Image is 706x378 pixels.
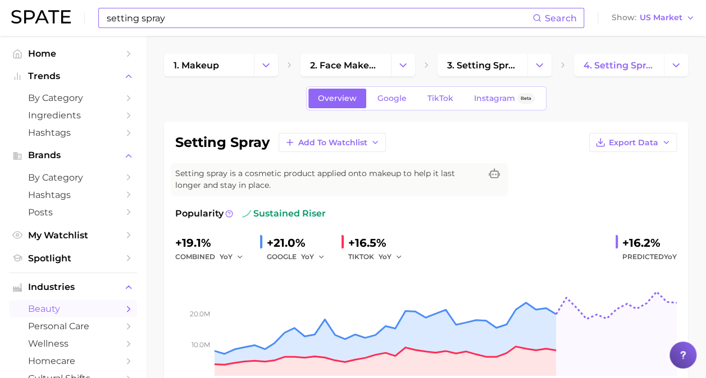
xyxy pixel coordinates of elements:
button: YoY [220,250,244,264]
span: wellness [28,338,118,349]
a: Google [368,89,416,108]
span: Export Data [609,138,658,147]
span: Hashtags [28,190,118,200]
span: Brands [28,150,118,160]
span: Spotlight [28,253,118,264]
button: Change Category [527,54,552,76]
span: by Category [28,172,118,183]
a: Ingredients [9,107,137,124]
button: Change Category [254,54,278,76]
a: TikTok [418,89,463,108]
a: 4. setting spray [574,54,664,76]
div: combined [175,250,251,264]
span: My Watchlist [28,230,118,241]
a: personal care [9,317,137,335]
div: GOOGLE [267,250,332,264]
img: SPATE [11,10,71,24]
span: 4. setting spray [584,60,654,71]
span: by Category [28,93,118,103]
button: Export Data [589,133,677,152]
a: Posts [9,204,137,221]
button: YoY [379,250,403,264]
a: by Category [9,169,137,186]
span: Overview [318,94,357,103]
span: Trends [28,71,118,81]
a: InstagramBeta [464,89,544,108]
span: Ingredients [28,110,118,121]
div: TIKTOK [348,250,410,264]
span: US Market [640,15,682,21]
div: +16.2% [622,234,677,252]
span: sustained riser [242,207,326,220]
span: Search [545,13,577,24]
span: Hashtags [28,127,118,138]
a: 3. setting spray products [438,54,527,76]
span: Industries [28,282,118,292]
button: ShowUS Market [609,11,698,25]
span: Add to Watchlist [298,138,367,147]
span: Popularity [175,207,224,220]
span: Posts [28,207,118,218]
button: Industries [9,279,137,296]
span: Google [377,94,407,103]
span: YoY [301,252,314,261]
a: Overview [308,89,366,108]
a: Spotlight [9,250,137,267]
button: YoY [301,250,325,264]
a: homecare [9,352,137,370]
span: beauty [28,303,118,314]
span: 2. face makeup [310,60,381,71]
span: Predicted [622,250,677,264]
div: +21.0% [267,234,332,252]
span: homecare [28,356,118,366]
span: YoY [664,252,677,261]
span: Show [612,15,636,21]
span: YoY [379,252,391,261]
a: beauty [9,300,137,317]
div: +19.1% [175,234,251,252]
span: Beta [521,94,531,103]
span: 1. makeup [174,60,219,71]
span: personal care [28,321,118,331]
a: 1. makeup [164,54,254,76]
a: My Watchlist [9,227,137,244]
span: Setting spray is a cosmetic product applied onto makeup to help it last longer and stay in place. [175,168,481,191]
a: Hashtags [9,124,137,141]
span: YoY [220,252,233,261]
h1: setting spray [175,136,270,149]
button: Change Category [391,54,415,76]
span: TikTok [427,94,453,103]
a: Home [9,45,137,62]
a: wellness [9,335,137,352]
button: Brands [9,147,137,164]
a: 2. face makeup [300,54,390,76]
button: Change Category [664,54,688,76]
button: Trends [9,68,137,85]
button: Add to Watchlist [279,133,386,152]
span: Home [28,48,118,59]
span: Instagram [474,94,515,103]
a: Hashtags [9,186,137,204]
div: +16.5% [348,234,410,252]
a: by Category [9,89,137,107]
input: Search here for a brand, industry, or ingredient [106,8,532,27]
span: 3. setting spray products [447,60,518,71]
img: sustained riser [242,209,251,218]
